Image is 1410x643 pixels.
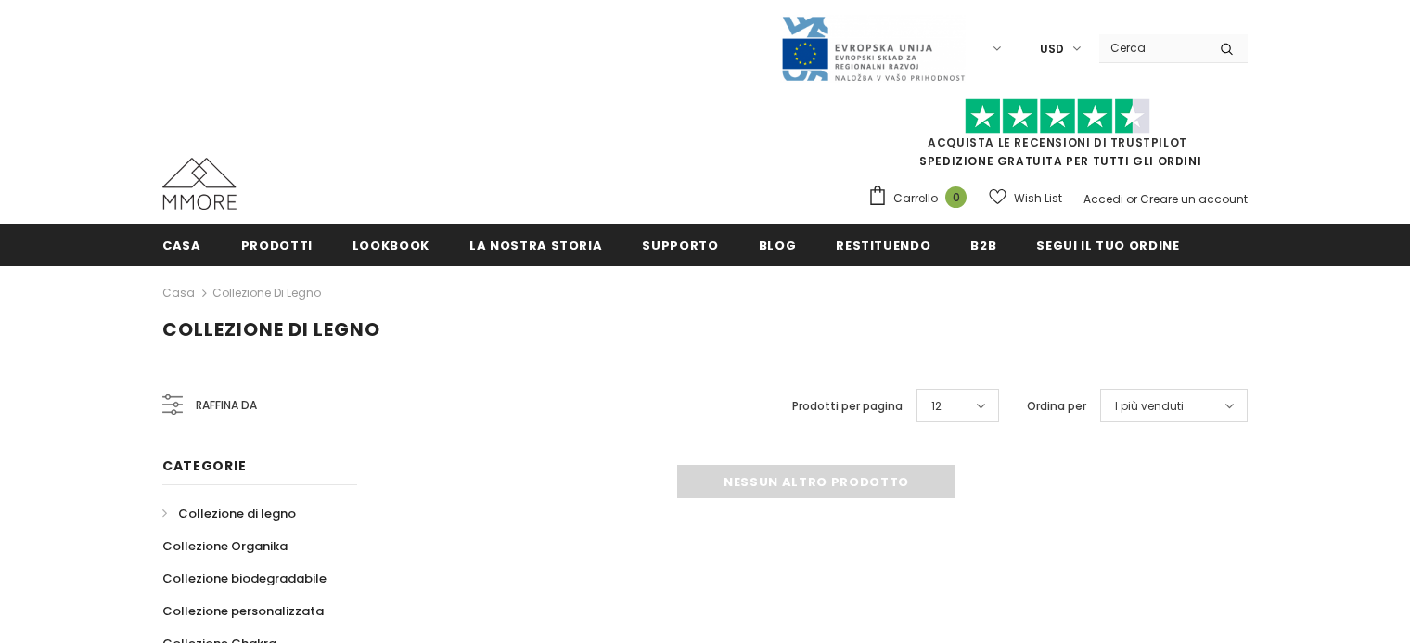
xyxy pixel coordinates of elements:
span: or [1126,191,1137,207]
input: Search Site [1099,34,1206,61]
a: Collezione Organika [162,530,288,562]
a: Carrello 0 [867,185,976,212]
a: Collezione di legno [162,497,296,530]
a: Segui il tuo ordine [1036,224,1179,265]
span: Collezione Organika [162,537,288,555]
img: Javni Razpis [780,15,966,83]
a: B2B [970,224,996,265]
a: Creare un account [1140,191,1248,207]
img: Fidati di Pilot Stars [965,98,1150,135]
a: Restituendo [836,224,930,265]
a: La nostra storia [469,224,602,265]
span: Lookbook [352,237,429,254]
a: Acquista le recensioni di TrustPilot [928,135,1187,150]
label: Prodotti per pagina [792,397,903,416]
label: Ordina per [1027,397,1086,416]
span: Wish List [1014,189,1062,208]
span: Blog [759,237,797,254]
span: I più venduti [1115,397,1184,416]
a: Accedi [1083,191,1123,207]
span: 0 [945,186,967,208]
a: Blog [759,224,797,265]
img: Casi MMORE [162,158,237,210]
span: Prodotti [241,237,313,254]
span: Restituendo [836,237,930,254]
span: 12 [931,397,942,416]
a: Javni Razpis [780,40,966,56]
span: Collezione di legno [162,316,380,342]
a: Casa [162,224,201,265]
span: Raffina da [196,395,257,416]
a: Wish List [989,182,1062,214]
span: Carrello [893,189,938,208]
a: Collezione di legno [212,285,321,301]
a: Collezione biodegradabile [162,562,327,595]
span: La nostra storia [469,237,602,254]
a: Lookbook [352,224,429,265]
span: Casa [162,237,201,254]
span: B2B [970,237,996,254]
a: Collezione personalizzata [162,595,324,627]
a: supporto [642,224,718,265]
span: Collezione di legno [178,505,296,522]
span: SPEDIZIONE GRATUITA PER TUTTI GLI ORDINI [867,107,1248,169]
a: Casa [162,282,195,304]
span: Collezione biodegradabile [162,570,327,587]
span: Collezione personalizzata [162,602,324,620]
span: Segui il tuo ordine [1036,237,1179,254]
span: USD [1040,40,1064,58]
a: Prodotti [241,224,313,265]
span: supporto [642,237,718,254]
span: Categorie [162,457,246,475]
